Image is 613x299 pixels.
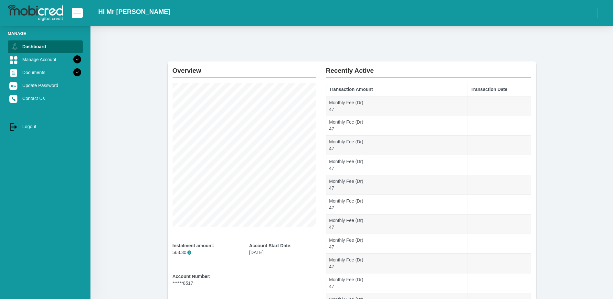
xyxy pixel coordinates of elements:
th: Transaction Date [468,83,531,96]
td: Monthly Fee (Dr) 47 [326,175,468,194]
a: Manage Account [8,53,83,66]
a: Documents [8,66,83,79]
th: Transaction Amount [326,83,468,96]
td: Monthly Fee (Dr) 47 [326,214,468,234]
a: Dashboard [8,40,83,53]
td: Monthly Fee (Dr) 47 [326,116,468,136]
td: Monthly Fee (Dr) 47 [326,273,468,293]
a: Contact Us [8,92,83,105]
td: Monthly Fee (Dr) 47 [326,96,468,116]
a: Update Password [8,79,83,92]
p: 563.30 [173,249,240,256]
td: Monthly Fee (Dr) 47 [326,254,468,273]
b: Account Number: [173,274,211,279]
img: logo-mobicred.svg [8,5,63,21]
td: Monthly Fee (Dr) 47 [326,155,468,175]
td: Monthly Fee (Dr) 47 [326,194,468,214]
span: i [187,250,192,255]
b: Account Start Date: [249,243,291,248]
h2: Overview [173,61,316,74]
h2: Recently Active [326,61,531,74]
td: Monthly Fee (Dr) 47 [326,234,468,254]
h2: Hi Mr [PERSON_NAME] [98,8,170,16]
a: Logout [8,120,83,133]
td: Monthly Fee (Dr) 47 [326,136,468,155]
b: Instalment amount: [173,243,215,248]
li: Manage [8,30,83,37]
div: [DATE] [249,242,316,256]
